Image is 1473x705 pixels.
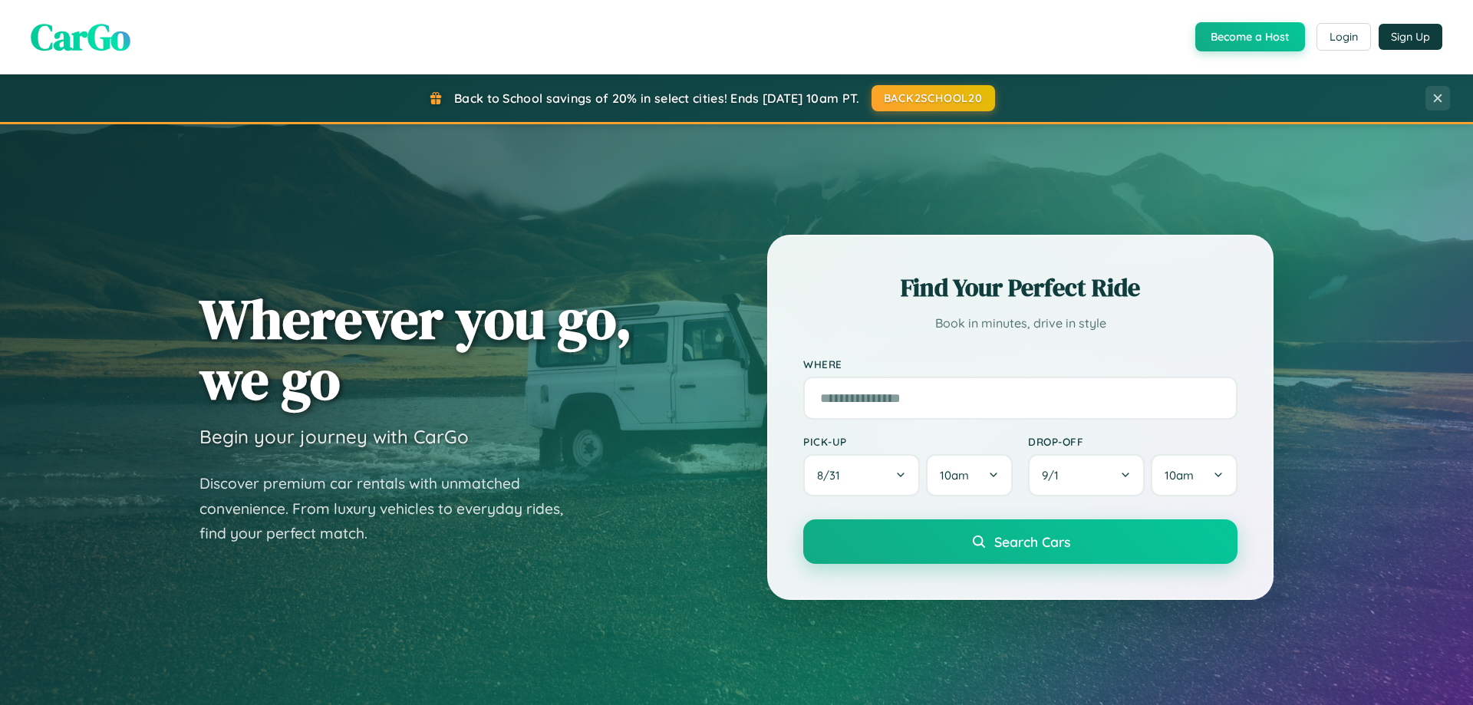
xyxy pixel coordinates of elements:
button: Search Cars [803,519,1237,564]
p: Discover premium car rentals with unmatched convenience. From luxury vehicles to everyday rides, ... [199,471,583,546]
button: 8/31 [803,454,920,496]
button: 10am [926,454,1013,496]
label: Pick-up [803,435,1013,448]
h1: Wherever you go, we go [199,288,632,410]
button: 9/1 [1028,454,1145,496]
p: Book in minutes, drive in style [803,312,1237,334]
button: 10am [1151,454,1237,496]
span: 10am [1165,468,1194,483]
span: CarGo [31,12,130,62]
span: 10am [940,468,969,483]
span: 8 / 31 [817,468,848,483]
button: Login [1316,23,1371,51]
span: Back to School savings of 20% in select cities! Ends [DATE] 10am PT. [454,91,859,106]
button: Sign Up [1379,24,1442,50]
span: 9 / 1 [1042,468,1066,483]
label: Drop-off [1028,435,1237,448]
h3: Begin your journey with CarGo [199,425,469,448]
label: Where [803,357,1237,371]
h2: Find Your Perfect Ride [803,271,1237,305]
button: Become a Host [1195,22,1305,51]
button: BACK2SCHOOL20 [872,85,995,111]
span: Search Cars [994,533,1070,550]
